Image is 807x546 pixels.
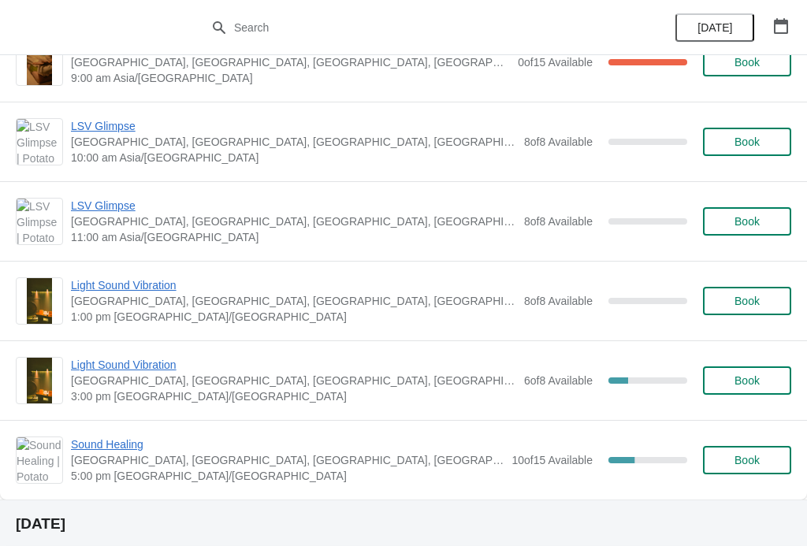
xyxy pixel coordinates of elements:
span: 10 of 15 Available [511,454,593,466]
span: [GEOGRAPHIC_DATA], [GEOGRAPHIC_DATA], [GEOGRAPHIC_DATA], [GEOGRAPHIC_DATA], [GEOGRAPHIC_DATA] [71,373,516,388]
img: LSV Glimpse | Potato Head Suites & Studios, Jalan Petitenget, Seminyak, Badung Regency, Bali, Ind... [17,199,62,244]
span: 8 of 8 Available [524,215,593,228]
img: Breathwork | Potato Head Suites & Studios, Jalan Petitenget, Seminyak, Badung Regency, Bali, Indo... [27,39,53,85]
button: Book [703,128,791,156]
h2: [DATE] [16,516,791,532]
img: Light Sound Vibration | Potato Head Suites & Studios, Jalan Petitenget, Seminyak, Badung Regency,... [27,358,53,403]
span: 5:00 pm [GEOGRAPHIC_DATA]/[GEOGRAPHIC_DATA] [71,468,504,484]
button: Book [703,207,791,236]
button: [DATE] [675,13,754,42]
span: Book [734,136,760,148]
span: 1:00 pm [GEOGRAPHIC_DATA]/[GEOGRAPHIC_DATA] [71,309,516,325]
span: Light Sound Vibration [71,357,516,373]
span: [GEOGRAPHIC_DATA], [GEOGRAPHIC_DATA], [GEOGRAPHIC_DATA], [GEOGRAPHIC_DATA], [GEOGRAPHIC_DATA] [71,452,504,468]
span: Book [734,56,760,69]
span: Book [734,215,760,228]
img: LSV Glimpse | Potato Head Suites & Studios, Jalan Petitenget, Seminyak, Badung Regency, Bali, Ind... [17,119,62,165]
span: Sound Healing [71,436,504,452]
span: LSV Glimpse [71,198,516,214]
img: Light Sound Vibration | Potato Head Suites & Studios, Jalan Petitenget, Seminyak, Badung Regency,... [27,278,53,324]
span: [GEOGRAPHIC_DATA], [GEOGRAPHIC_DATA], [GEOGRAPHIC_DATA], [GEOGRAPHIC_DATA], [GEOGRAPHIC_DATA] [71,54,510,70]
span: 6 of 8 Available [524,374,593,387]
span: 10:00 am Asia/[GEOGRAPHIC_DATA] [71,150,516,165]
button: Book [703,48,791,76]
span: 11:00 am Asia/[GEOGRAPHIC_DATA] [71,229,516,245]
span: 8 of 8 Available [524,295,593,307]
span: Light Sound Vibration [71,277,516,293]
span: Book [734,295,760,307]
span: [GEOGRAPHIC_DATA], [GEOGRAPHIC_DATA], [GEOGRAPHIC_DATA], [GEOGRAPHIC_DATA], [GEOGRAPHIC_DATA] [71,293,516,309]
button: Book [703,287,791,315]
span: 3:00 pm [GEOGRAPHIC_DATA]/[GEOGRAPHIC_DATA] [71,388,516,404]
span: 0 of 15 Available [518,56,593,69]
span: Book [734,454,760,466]
span: [GEOGRAPHIC_DATA], [GEOGRAPHIC_DATA], [GEOGRAPHIC_DATA], [GEOGRAPHIC_DATA], [GEOGRAPHIC_DATA] [71,214,516,229]
span: 8 of 8 Available [524,136,593,148]
button: Book [703,366,791,395]
img: Sound Healing | Potato Head Suites & Studios, Jalan Petitenget, Seminyak, Badung Regency, Bali, I... [17,437,62,483]
span: [DATE] [697,21,732,34]
button: Book [703,446,791,474]
span: 9:00 am Asia/[GEOGRAPHIC_DATA] [71,70,510,86]
input: Search [233,13,605,42]
span: Book [734,374,760,387]
span: [GEOGRAPHIC_DATA], [GEOGRAPHIC_DATA], [GEOGRAPHIC_DATA], [GEOGRAPHIC_DATA], [GEOGRAPHIC_DATA] [71,134,516,150]
span: LSV Glimpse [71,118,516,134]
